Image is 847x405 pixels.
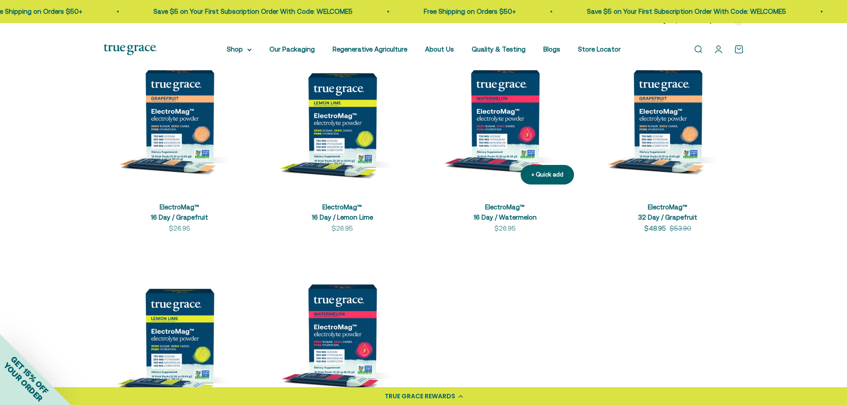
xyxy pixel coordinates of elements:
[521,165,574,185] button: + Quick add
[531,170,563,180] div: + Quick add
[474,203,537,221] a: ElectroMag™16 Day / Watermelon
[266,40,418,192] img: ElectroMag™
[269,45,315,53] a: Our Packaging
[578,45,621,53] a: Store Locator
[429,40,581,192] img: ElectroMag™
[227,44,252,55] summary: Shop
[332,223,353,234] sale-price: $26.95
[638,203,697,221] a: ElectroMag™32 Day / Grapefruit
[9,354,50,396] span: GET 15% OFF
[670,223,691,234] compare-at-price: $53.90
[587,6,786,17] p: Save $5 on Your First Subscription Order With Code: WELCOME5
[153,6,353,17] p: Save $5 on Your First Subscription Order With Code: WELCOME5
[169,223,190,234] sale-price: $26.95
[472,45,526,53] a: Quality & Testing
[2,361,44,403] span: YOUR ORDER
[333,45,407,53] a: Regenerative Agriculture
[104,40,256,192] img: ElectroMag™
[644,223,666,234] sale-price: $48.95
[424,8,516,15] a: Free Shipping on Orders $50+
[385,392,455,401] div: TRUE GRACE REWARDS
[494,223,516,234] sale-price: $26.95
[543,45,560,53] a: Blogs
[425,45,454,53] a: About Us
[592,40,744,192] img: ElectroMag™
[151,203,208,221] a: ElectroMag™16 Day / Grapefruit
[312,203,373,221] a: ElectroMag™16 Day / Lemon Lime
